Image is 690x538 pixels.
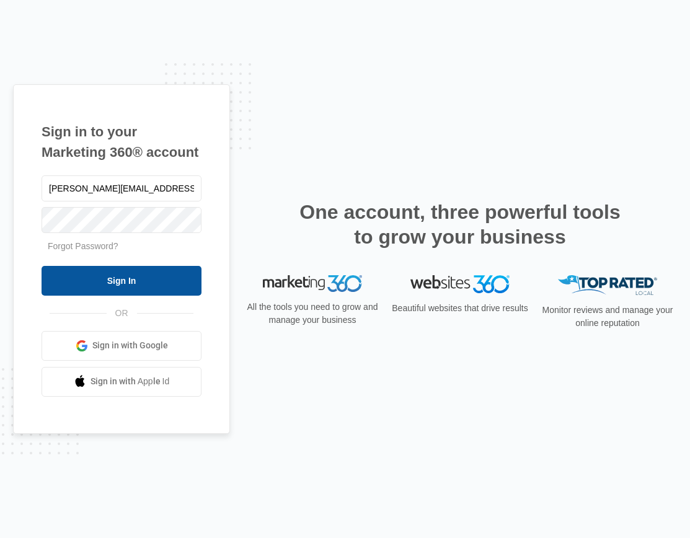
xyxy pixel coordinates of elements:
[42,175,201,201] input: Email
[296,200,624,249] h2: One account, three powerful tools to grow your business
[92,339,168,352] span: Sign in with Google
[263,275,362,293] img: Marketing 360
[558,275,657,296] img: Top Rated Local
[42,266,201,296] input: Sign In
[42,121,201,162] h1: Sign in to your Marketing 360® account
[410,275,510,293] img: Websites 360
[48,241,118,251] a: Forgot Password?
[91,375,170,388] span: Sign in with Apple Id
[107,307,137,320] span: OR
[538,304,677,330] p: Monitor reviews and manage your online reputation
[243,301,382,327] p: All the tools you need to grow and manage your business
[391,302,529,315] p: Beautiful websites that drive results
[42,367,201,397] a: Sign in with Apple Id
[42,331,201,361] a: Sign in with Google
